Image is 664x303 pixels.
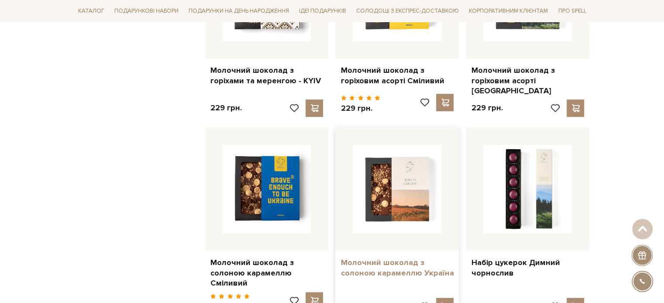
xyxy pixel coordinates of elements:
[75,4,108,18] a: Каталог
[353,145,441,233] img: Молочний шоколад з солоною карамеллю Україна
[341,65,454,86] a: Молочний шоколад з горіховим асорті Сміливий
[111,4,182,18] a: Подарункові набори
[554,4,589,18] a: Про Spell
[341,258,454,278] a: Молочний шоколад з солоною карамеллю Україна
[341,103,380,113] p: 229 грн.
[296,4,350,18] a: Ідеї подарунків
[353,3,462,18] a: Солодощі з експрес-доставкою
[471,103,502,113] p: 229 грн.
[471,65,584,96] a: Молочний шоколад з горіховим асорті [GEOGRAPHIC_DATA]
[471,258,584,278] a: Набір цукерок Димний чорнослив
[210,103,242,113] p: 229 грн.
[465,4,551,18] a: Корпоративним клієнтам
[185,4,292,18] a: Подарунки на День народження
[210,65,323,86] a: Молочний шоколад з горіхами та меренгою - KYIV
[210,258,323,288] a: Молочний шоколад з солоною карамеллю Сміливий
